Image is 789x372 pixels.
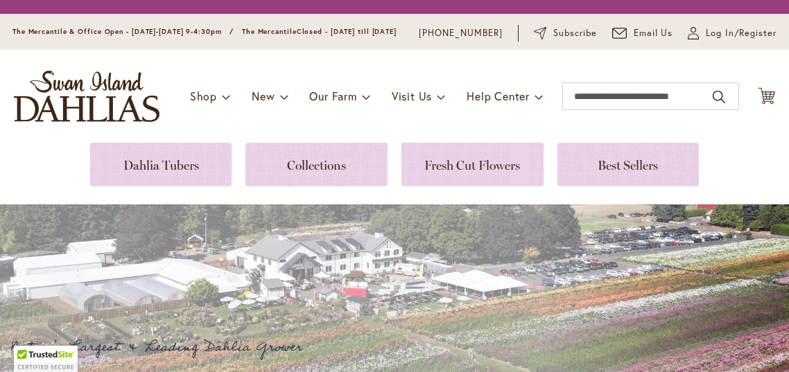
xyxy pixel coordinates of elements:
[713,86,725,108] button: Search
[392,89,432,103] span: Visit Us
[706,26,777,40] span: Log In/Register
[612,26,673,40] a: Email Us
[10,336,392,359] p: Nation's Largest & Leading Dahlia Grower
[14,71,159,122] a: store logo
[419,26,503,40] a: [PHONE_NUMBER]
[252,89,275,103] span: New
[12,27,297,36] span: The Mercantile & Office Open - [DATE]-[DATE] 9-4:30pm / The Mercantile
[297,27,397,36] span: Closed - [DATE] till [DATE]
[14,346,78,372] div: TrustedSite Certified
[190,89,217,103] span: Shop
[553,26,597,40] span: Subscribe
[688,26,777,40] a: Log In/Register
[634,26,673,40] span: Email Us
[309,89,356,103] span: Our Farm
[534,26,597,40] a: Subscribe
[467,89,530,103] span: Help Center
